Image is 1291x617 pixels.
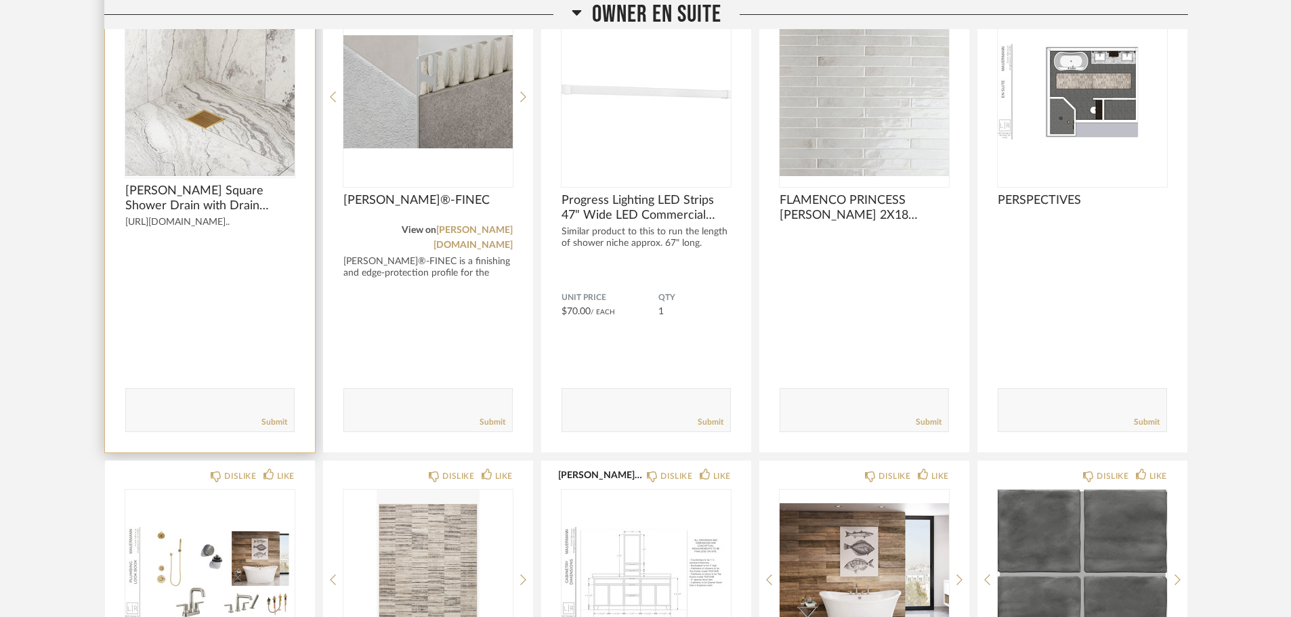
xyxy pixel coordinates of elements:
[125,217,295,228] div: [URL][DOMAIN_NAME]..
[558,469,643,480] button: [PERSON_NAME].pdf
[1149,469,1167,483] div: LIKE
[660,469,692,483] div: DISLIKE
[658,307,664,316] span: 1
[343,193,513,208] span: [PERSON_NAME]®-FINEC
[224,469,256,483] div: DISLIKE
[998,193,1167,208] span: PERSPECTIVES
[916,417,941,428] a: Submit
[433,226,513,250] a: [PERSON_NAME][DOMAIN_NAME]
[591,309,615,316] span: / Each
[343,256,513,291] div: [PERSON_NAME]®-FINEC is a finishing and edge-protection profile for the external...
[998,7,1167,176] div: 0
[343,7,513,176] img: undefined
[658,293,731,303] span: QTY
[713,469,731,483] div: LIKE
[442,469,474,483] div: DISLIKE
[998,7,1167,176] img: undefined
[125,184,295,213] span: [PERSON_NAME] Square Shower Drain with Drain Flange
[562,226,731,249] div: Similar product to this to run the length of shower niche approx. 67" long.
[495,469,513,483] div: LIKE
[402,226,436,235] span: View on
[562,7,731,176] div: 0
[1097,469,1128,483] div: DISLIKE
[562,307,591,316] span: $70.00
[879,469,910,483] div: DISLIKE
[780,7,949,176] div: 0
[562,293,658,303] span: Unit Price
[277,469,295,483] div: LIKE
[261,417,287,428] a: Submit
[125,7,295,176] img: undefined
[780,193,949,223] span: FLAMENCO PRINCESS [PERSON_NAME] 2X18 GLOSSY
[780,7,949,176] img: undefined
[1134,417,1160,428] a: Submit
[480,417,505,428] a: Submit
[562,193,731,223] span: Progress Lighting LED Strips 47" Wide LED Commercial Strip Light
[931,469,949,483] div: LIKE
[343,7,513,176] div: 0
[698,417,723,428] a: Submit
[562,7,731,176] img: undefined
